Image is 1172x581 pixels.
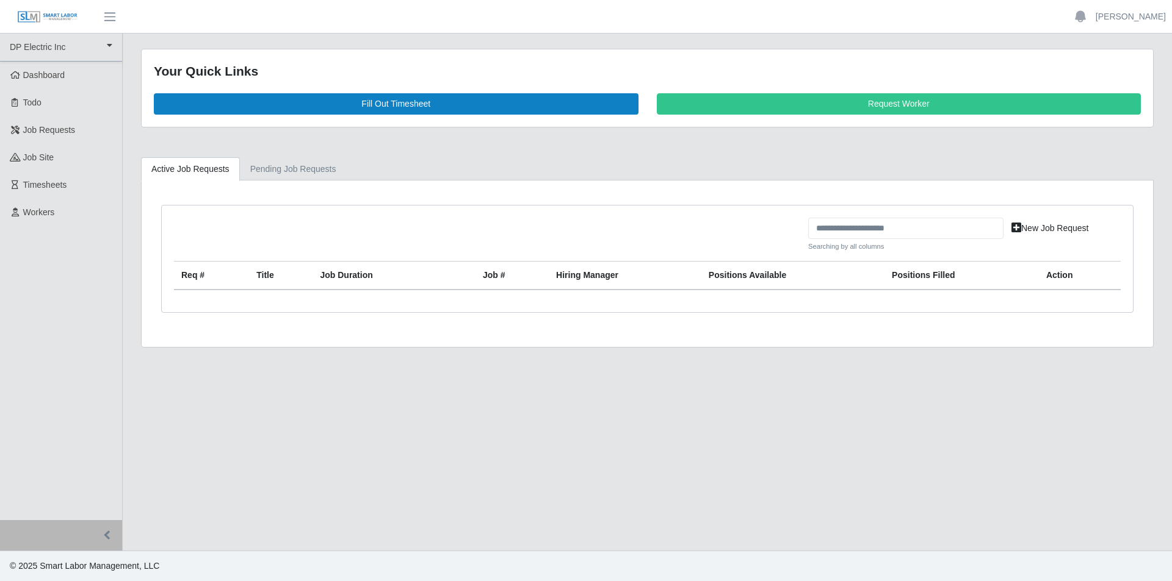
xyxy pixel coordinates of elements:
span: Dashboard [23,70,65,80]
th: Job # [476,262,549,290]
span: Job Requests [23,125,76,135]
span: Todo [23,98,42,107]
span: Workers [23,207,55,217]
th: Positions Available [701,262,884,290]
div: Your Quick Links [154,62,1141,81]
span: Timesheets [23,180,67,190]
th: Req # [174,262,249,290]
span: © 2025 Smart Labor Management, LLC [10,561,159,571]
a: Pending Job Requests [240,157,347,181]
th: Job Duration [313,262,446,290]
a: New Job Request [1004,218,1097,239]
a: [PERSON_NAME] [1096,10,1166,23]
small: Searching by all columns [808,241,1004,252]
span: job site [23,152,54,162]
th: Action [1039,262,1121,290]
th: Hiring Manager [549,262,701,290]
img: SLM Logo [17,10,78,24]
th: Positions Filled [884,262,1039,290]
th: Title [249,262,313,290]
a: Fill Out Timesheet [154,93,638,115]
a: Active Job Requests [141,157,240,181]
a: Request Worker [657,93,1141,115]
